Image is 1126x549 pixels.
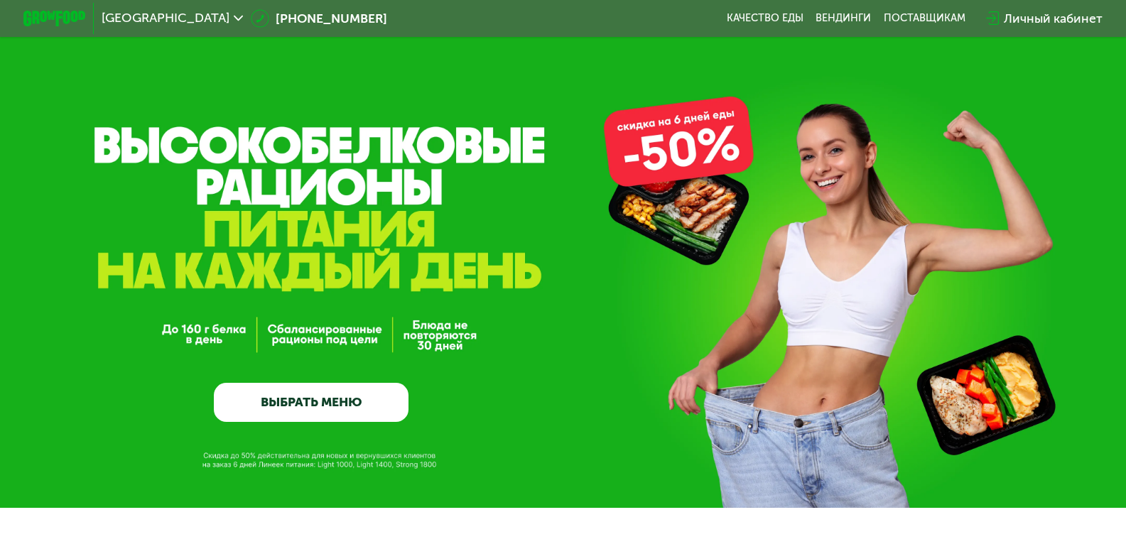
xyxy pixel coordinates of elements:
[884,12,965,25] div: поставщикам
[102,12,229,25] span: [GEOGRAPHIC_DATA]
[816,12,871,25] a: Вендинги
[214,383,408,422] a: ВЫБРАТЬ МЕНЮ
[1004,9,1103,28] div: Личный кабинет
[251,9,387,28] a: [PHONE_NUMBER]
[727,12,803,25] a: Качество еды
